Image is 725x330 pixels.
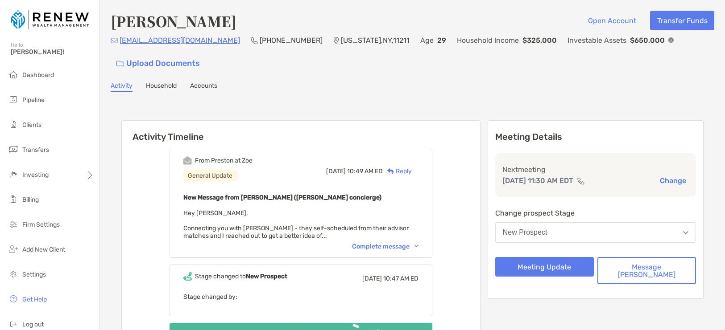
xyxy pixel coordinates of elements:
[246,273,287,280] b: New Prospect
[333,37,339,44] img: Location Icon
[22,321,44,328] span: Log out
[577,177,585,184] img: communication type
[22,221,60,228] span: Firm Settings
[183,194,381,201] b: New Message from [PERSON_NAME] ([PERSON_NAME] concierge)
[111,38,118,43] img: Email Icon
[183,291,418,302] p: Stage changed by:
[668,37,674,43] img: Info Icon
[122,121,480,142] h6: Activity Timeline
[495,222,696,243] button: New Prospect
[195,157,253,164] div: From Preston at Zoe
[8,169,19,179] img: investing icon
[22,196,39,204] span: Billing
[597,257,696,284] button: Message [PERSON_NAME]
[22,296,47,303] span: Get Help
[502,164,689,175] p: Next meeting
[195,273,287,280] div: Stage changed to
[8,194,19,204] img: billing icon
[683,231,688,234] img: Open dropdown arrow
[352,243,418,250] div: Complete message
[22,146,49,154] span: Transfers
[11,4,89,36] img: Zoe Logo
[495,131,696,143] p: Meeting Details
[387,168,394,174] img: Reply icon
[502,175,573,186] p: [DATE] 11:30 AM EDT
[414,245,418,248] img: Chevron icon
[420,35,434,46] p: Age
[251,37,258,44] img: Phone Icon
[183,170,237,181] div: General Update
[347,167,383,175] span: 10:49 AM ED
[8,119,19,130] img: clients icon
[22,171,49,179] span: Investing
[650,11,714,30] button: Transfer Funds
[568,35,626,46] p: Investable Assets
[8,244,19,254] img: add_new_client icon
[183,156,192,165] img: Event icon
[22,71,54,79] span: Dashboard
[581,11,643,30] button: Open Account
[8,293,19,304] img: get-help icon
[146,82,177,92] a: Household
[111,54,206,73] a: Upload Documents
[111,11,236,31] h4: [PERSON_NAME]
[22,121,41,129] span: Clients
[383,275,418,282] span: 10:47 AM ED
[183,272,192,281] img: Event icon
[22,271,46,278] span: Settings
[503,228,547,236] div: New Prospect
[116,61,124,67] img: button icon
[8,94,19,105] img: pipeline icon
[630,35,665,46] p: $650,000
[190,82,217,92] a: Accounts
[120,35,240,46] p: [EMAIL_ADDRESS][DOMAIN_NAME]
[326,167,346,175] span: [DATE]
[22,96,45,104] span: Pipeline
[111,82,133,92] a: Activity
[8,69,19,80] img: dashboard icon
[437,35,446,46] p: 29
[457,35,519,46] p: Household Income
[362,275,382,282] span: [DATE]
[8,219,19,229] img: firm-settings icon
[22,246,65,253] span: Add New Client
[8,269,19,279] img: settings icon
[383,167,412,176] div: Reply
[657,176,689,185] button: Change
[8,318,19,329] img: logout icon
[8,144,19,155] img: transfers icon
[495,257,594,277] button: Meeting Update
[260,35,323,46] p: [PHONE_NUMBER]
[495,208,696,219] p: Change prospect Stage
[341,35,410,46] p: [US_STATE] , NY , 11211
[183,209,409,240] span: Hey [PERSON_NAME], Connecting you with [PERSON_NAME] - they self-scheduled from their advisor mat...
[11,48,94,56] span: [PERSON_NAME]!
[522,35,557,46] p: $325,000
